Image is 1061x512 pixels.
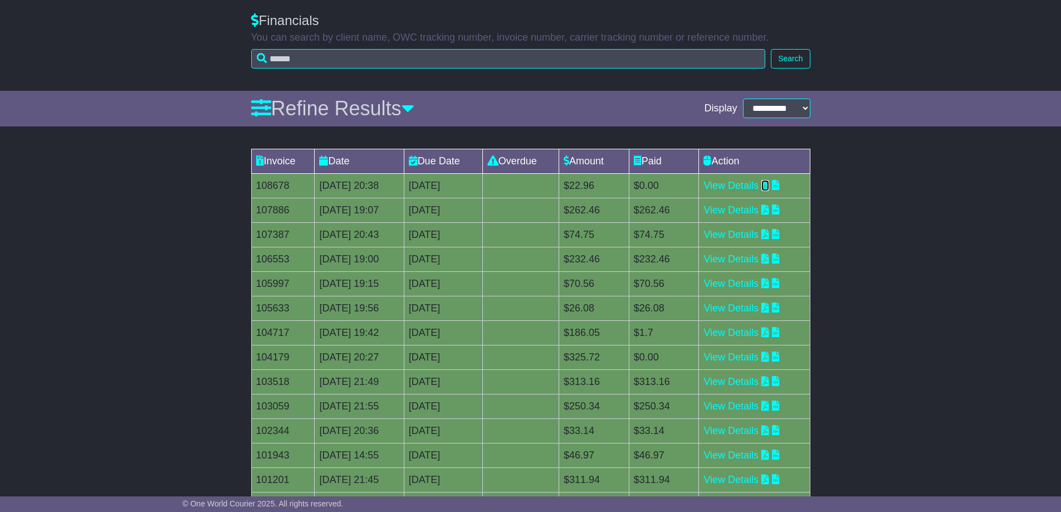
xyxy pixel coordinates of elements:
[703,278,759,289] a: View Details
[251,247,315,271] td: 106553
[703,253,759,265] a: View Details
[629,296,699,320] td: $26.08
[703,204,759,216] a: View Details
[703,401,759,412] a: View Details
[251,418,315,443] td: 102344
[251,222,315,247] td: 107387
[404,369,482,394] td: [DATE]
[315,467,404,492] td: [DATE] 21:45
[559,443,629,467] td: $46.97
[251,296,315,320] td: 105633
[629,198,699,222] td: $262.46
[404,198,482,222] td: [DATE]
[315,320,404,345] td: [DATE] 19:42
[704,103,737,115] span: Display
[703,229,759,240] a: View Details
[703,425,759,436] a: View Details
[771,49,810,69] button: Search
[482,149,559,173] td: Overdue
[559,394,629,418] td: $250.34
[629,443,699,467] td: $46.97
[703,474,759,485] a: View Details
[629,247,699,271] td: $232.46
[699,149,810,173] td: Action
[404,222,482,247] td: [DATE]
[404,345,482,369] td: [DATE]
[251,345,315,369] td: 104179
[315,198,404,222] td: [DATE] 19:07
[629,369,699,394] td: $313.16
[404,443,482,467] td: [DATE]
[703,376,759,387] a: View Details
[404,394,482,418] td: [DATE]
[183,499,344,508] span: © One World Courier 2025. All rights reserved.
[559,149,629,173] td: Amount
[251,13,810,29] div: Financials
[559,296,629,320] td: $26.08
[703,303,759,314] a: View Details
[703,352,759,363] a: View Details
[315,222,404,247] td: [DATE] 20:43
[251,149,315,173] td: Invoice
[251,198,315,222] td: 107886
[559,320,629,345] td: $186.05
[315,173,404,198] td: [DATE] 20:38
[251,369,315,394] td: 103518
[315,369,404,394] td: [DATE] 21:49
[315,271,404,296] td: [DATE] 19:15
[559,467,629,492] td: $311.94
[629,467,699,492] td: $311.94
[315,247,404,271] td: [DATE] 19:00
[251,320,315,345] td: 104717
[629,394,699,418] td: $250.34
[629,149,699,173] td: Paid
[703,327,759,338] a: View Details
[404,271,482,296] td: [DATE]
[559,271,629,296] td: $70.56
[251,443,315,467] td: 101943
[629,271,699,296] td: $70.56
[559,222,629,247] td: $74.75
[559,418,629,443] td: $33.14
[251,32,810,44] p: You can search by client name, OWC tracking number, invoice number, carrier tracking number or re...
[315,418,404,443] td: [DATE] 20:36
[559,345,629,369] td: $325.72
[629,222,699,247] td: $74.75
[251,271,315,296] td: 105997
[629,320,699,345] td: $1.7
[703,180,759,191] a: View Details
[315,443,404,467] td: [DATE] 14:55
[404,296,482,320] td: [DATE]
[315,296,404,320] td: [DATE] 19:56
[559,369,629,394] td: $313.16
[629,418,699,443] td: $33.14
[251,97,414,120] a: Refine Results
[251,394,315,418] td: 103059
[629,173,699,198] td: $0.00
[251,173,315,198] td: 108678
[315,345,404,369] td: [DATE] 20:27
[559,198,629,222] td: $262.46
[315,149,404,173] td: Date
[559,173,629,198] td: $22.96
[559,247,629,271] td: $232.46
[251,467,315,492] td: 101201
[703,450,759,461] a: View Details
[629,345,699,369] td: $0.00
[404,320,482,345] td: [DATE]
[315,394,404,418] td: [DATE] 21:55
[404,149,482,173] td: Due Date
[404,418,482,443] td: [DATE]
[404,173,482,198] td: [DATE]
[404,247,482,271] td: [DATE]
[404,467,482,492] td: [DATE]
